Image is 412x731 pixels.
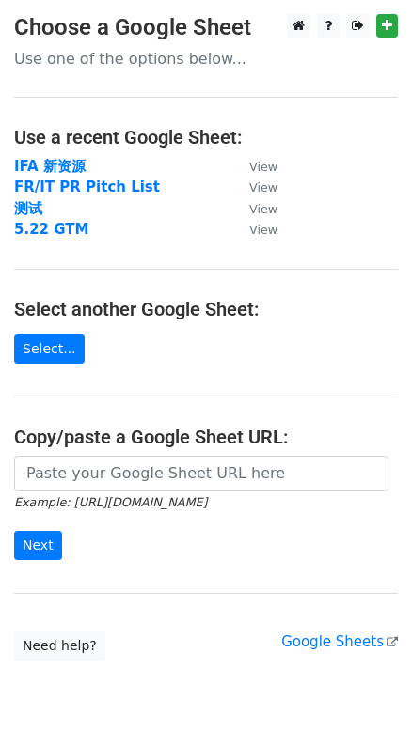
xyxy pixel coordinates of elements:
[14,456,388,491] input: Paste your Google Sheet URL here
[14,49,398,69] p: Use one of the options below...
[14,126,398,148] h4: Use a recent Google Sheet:
[14,14,398,41] h3: Choose a Google Sheet
[14,426,398,448] h4: Copy/paste a Google Sheet URL:
[14,631,105,661] a: Need help?
[281,633,398,650] a: Google Sheets
[230,221,277,238] a: View
[249,223,277,237] small: View
[230,158,277,175] a: View
[14,200,42,217] a: 测试
[14,531,62,560] input: Next
[14,495,207,509] small: Example: [URL][DOMAIN_NAME]
[249,160,277,174] small: View
[14,158,86,175] a: IFA 新资源
[14,298,398,320] h4: Select another Google Sheet:
[14,334,85,364] a: Select...
[249,180,277,194] small: View
[14,179,160,195] a: FR/IT PR Pitch List
[249,202,277,216] small: View
[230,179,277,195] a: View
[230,200,277,217] a: View
[14,221,88,238] a: 5.22 GTM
